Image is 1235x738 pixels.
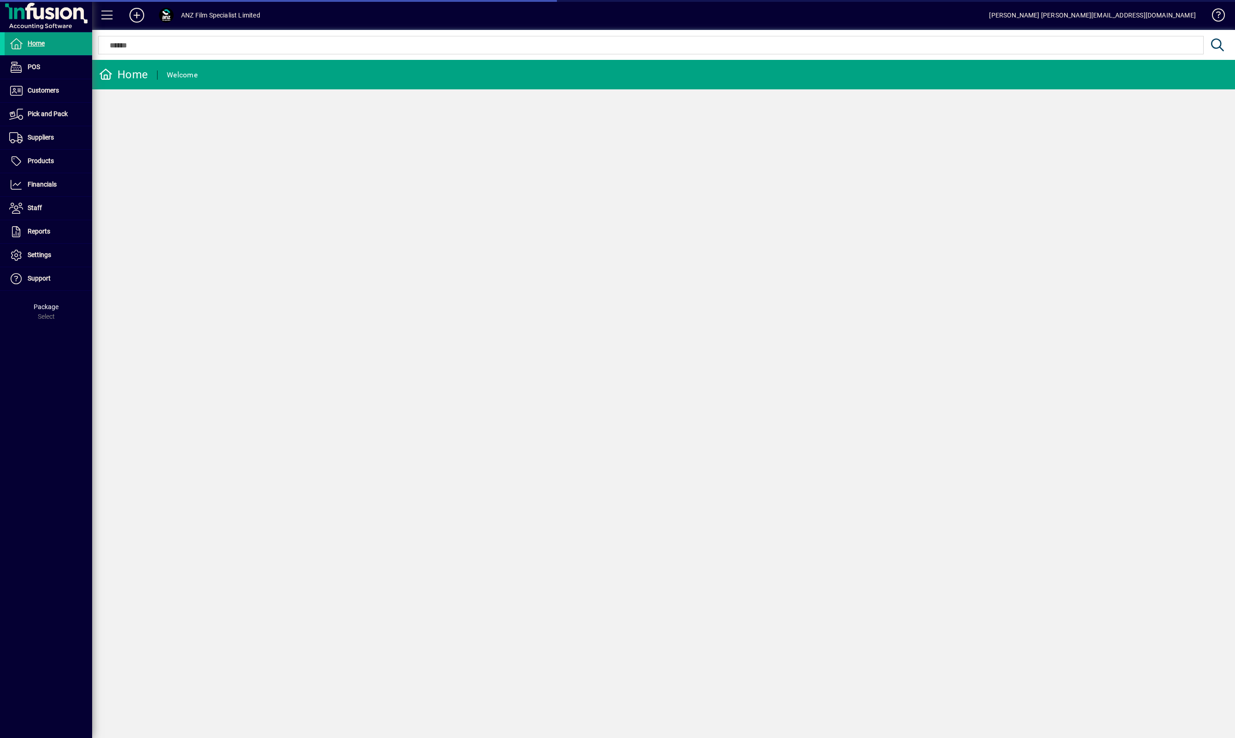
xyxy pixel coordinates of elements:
a: Pick and Pack [5,103,92,126]
span: POS [28,63,40,70]
div: [PERSON_NAME] [PERSON_NAME][EMAIL_ADDRESS][DOMAIN_NAME] [989,8,1196,23]
span: Products [28,157,54,164]
a: Suppliers [5,126,92,149]
button: Add [122,7,152,23]
a: Settings [5,244,92,267]
span: Customers [28,87,59,94]
a: POS [5,56,92,79]
a: Reports [5,220,92,243]
span: Package [34,303,59,310]
span: Reports [28,228,50,235]
span: Home [28,40,45,47]
div: Welcome [167,68,198,82]
span: Staff [28,204,42,211]
div: ANZ Film Specialist Limited [181,8,260,23]
span: Financials [28,181,57,188]
a: Customers [5,79,92,102]
div: Home [99,67,148,82]
span: Pick and Pack [28,110,68,117]
button: Profile [152,7,181,23]
a: Products [5,150,92,173]
a: Knowledge Base [1205,2,1223,32]
a: Support [5,267,92,290]
span: Suppliers [28,134,54,141]
a: Financials [5,173,92,196]
span: Support [28,275,51,282]
a: Staff [5,197,92,220]
span: Settings [28,251,51,258]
